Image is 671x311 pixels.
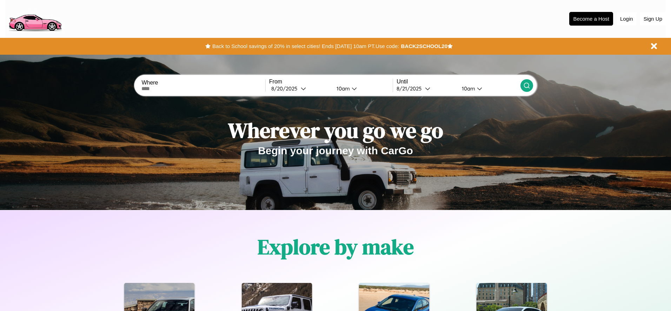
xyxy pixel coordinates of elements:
button: Login [617,12,637,25]
button: 10am [456,85,520,92]
b: BACK2SCHOOL20 [401,43,447,49]
div: 10am [333,85,352,92]
button: 10am [331,85,393,92]
button: 8/20/2025 [269,85,331,92]
label: Where [141,80,265,86]
label: From [269,79,393,85]
img: logo [5,4,65,33]
button: Sign Up [640,12,666,25]
button: Back to School savings of 20% in select cities! Ends [DATE] 10am PT.Use code: [211,41,401,51]
button: Become a Host [569,12,613,26]
div: 8 / 20 / 2025 [271,85,301,92]
h1: Explore by make [258,232,414,261]
div: 10am [458,85,477,92]
div: 8 / 21 / 2025 [397,85,425,92]
label: Until [397,79,520,85]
